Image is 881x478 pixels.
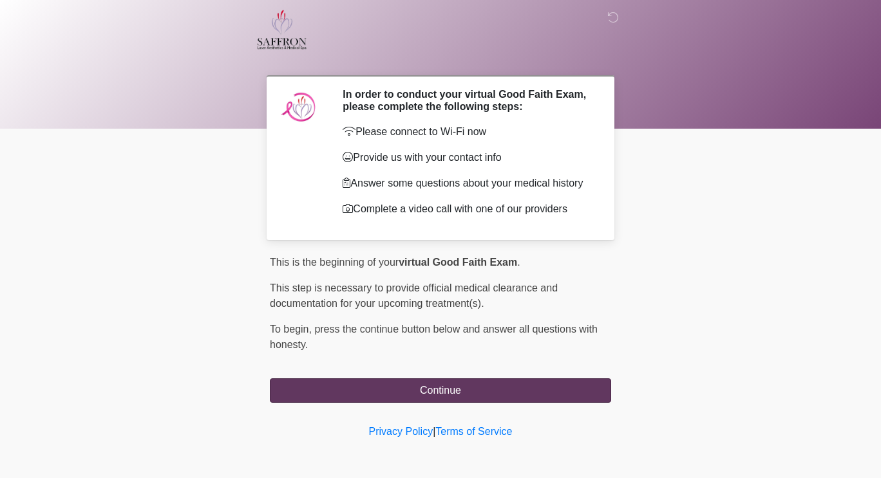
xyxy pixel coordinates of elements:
p: Provide us with your contact info [343,150,592,165]
span: This step is necessary to provide official medical clearance and documentation for your upcoming ... [270,282,558,309]
span: press the continue button below and answer all questions with honesty. [270,324,598,350]
span: To begin, [270,324,314,335]
a: Privacy Policy [369,426,433,437]
span: . [517,257,520,268]
img: Saffron Laser Aesthetics and Medical Spa Logo [257,10,307,50]
span: This is the beginning of your [270,257,399,268]
h2: In order to conduct your virtual Good Faith Exam, please complete the following steps: [343,88,592,113]
p: Answer some questions about your medical history [343,176,592,191]
a: Terms of Service [435,426,512,437]
p: Complete a video call with one of our providers [343,201,592,217]
a: | [433,426,435,437]
img: Agent Avatar [279,88,318,127]
button: Continue [270,378,611,403]
strong: virtual Good Faith Exam [399,257,517,268]
p: Please connect to Wi-Fi now [343,124,592,140]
